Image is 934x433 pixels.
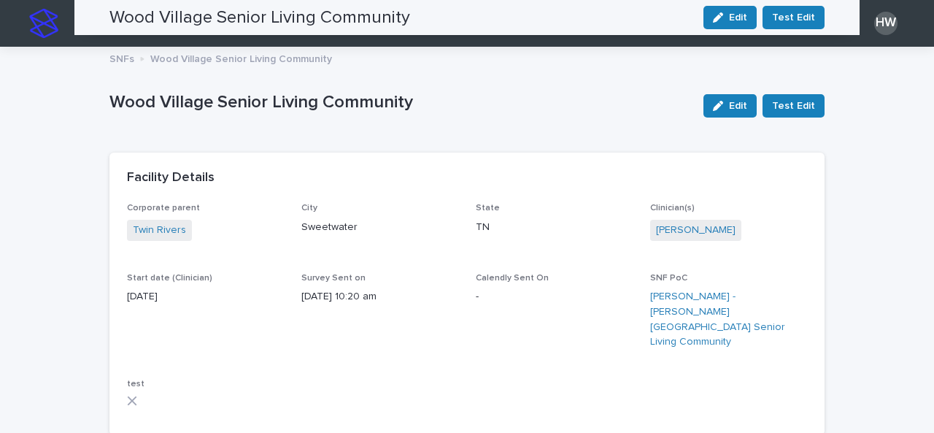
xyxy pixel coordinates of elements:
[772,99,815,113] span: Test Edit
[476,289,633,304] p: -
[650,289,807,350] a: [PERSON_NAME] - [PERSON_NAME][GEOGRAPHIC_DATA] Senior Living Community
[127,289,284,304] p: [DATE]
[127,204,200,212] span: Corporate parent
[763,94,825,118] button: Test Edit
[729,101,747,111] span: Edit
[301,274,366,283] span: Survey Sent on
[476,274,549,283] span: Calendly Sent On
[29,9,58,38] img: stacker-logo-s-only.png
[127,380,144,388] span: test
[301,289,458,304] p: [DATE] 10:20 am
[301,204,317,212] span: City
[703,94,757,118] button: Edit
[650,204,695,212] span: Clinician(s)
[127,170,215,186] h2: Facility Details
[150,50,332,66] p: Wood Village Senior Living Community
[301,220,458,235] p: Sweetwater
[109,92,692,113] p: Wood Village Senior Living Community
[656,223,736,238] a: [PERSON_NAME]
[874,12,898,35] div: HW
[476,204,500,212] span: State
[127,274,212,283] span: Start date (Clinician)
[476,220,633,235] p: TN
[650,274,687,283] span: SNF PoC
[109,50,134,66] p: SNFs
[133,223,186,238] a: Twin Rivers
